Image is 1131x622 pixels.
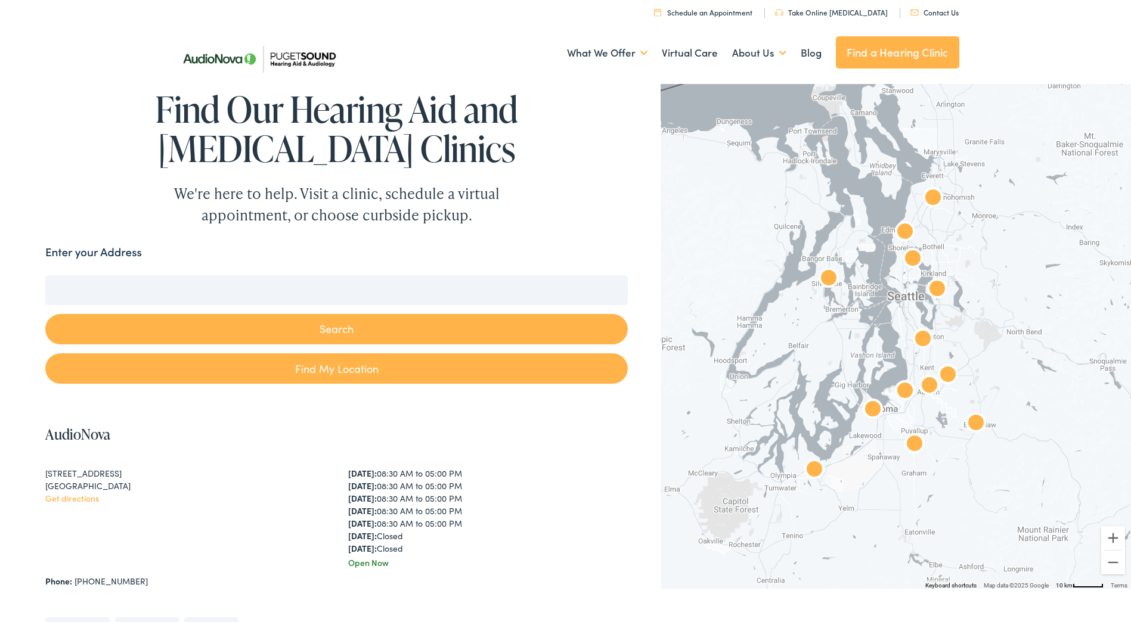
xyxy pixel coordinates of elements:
[348,517,377,529] strong: [DATE]:
[45,467,325,480] div: [STREET_ADDRESS]
[929,357,967,395] div: AudioNova
[957,405,995,443] div: AudioNova
[910,368,949,406] div: AudioNova
[775,7,888,17] a: Take Online [MEDICAL_DATA]
[1101,526,1125,550] button: Zoom in
[894,241,932,279] div: AudioNova
[1052,580,1107,589] button: Map Scale: 10 km per 48 pixels
[910,10,919,15] img: utility icon
[567,31,647,75] a: What We Offer
[348,480,377,492] strong: [DATE]:
[45,424,110,444] a: AudioNova
[45,244,142,261] label: Enter your Address
[984,582,1049,589] span: Map data ©2025 Google
[795,452,833,490] div: AudioNova
[854,391,892,430] div: AudioNova
[348,530,377,542] strong: [DATE]:
[664,573,703,589] img: Google
[146,183,528,226] div: We're here to help. Visit a clinic, schedule a virtual appointment, or choose curbside pickup.
[1111,582,1127,589] a: Terms (opens in new tab)
[886,373,924,411] div: AudioNova
[45,314,628,344] button: Search
[45,353,628,384] a: Find My Location
[775,9,783,16] img: utility icon
[925,581,977,590] button: Keyboard shortcuts
[836,36,959,69] a: Find a Hearing Clinic
[664,573,703,589] a: Open this area in Google Maps (opens a new window)
[662,31,718,75] a: Virtual Care
[914,180,952,218] div: Puget Sound Hearing Aid &#038; Audiology by AudioNova
[1101,551,1125,574] button: Zoom out
[348,556,628,569] div: Open Now
[1056,582,1073,589] span: 10 km
[75,575,148,587] a: [PHONE_NUMBER]
[348,505,377,517] strong: [DATE]:
[45,89,628,168] h1: Find Our Hearing Aid and [MEDICAL_DATA] Clinics
[348,542,377,554] strong: [DATE]:
[348,467,628,555] div: 08:30 AM to 05:00 PM 08:30 AM to 05:00 PM 08:30 AM to 05:00 PM 08:30 AM to 05:00 PM 08:30 AM to 0...
[654,7,752,17] a: Schedule an Appointment
[348,492,377,504] strong: [DATE]:
[910,7,959,17] a: Contact Us
[45,480,325,492] div: [GEOGRAPHIC_DATA]
[732,31,786,75] a: About Us
[45,575,72,587] strong: Phone:
[348,467,377,479] strong: [DATE]:
[654,8,661,16] img: utility icon
[45,492,99,504] a: Get directions
[810,260,848,298] div: AudioNova
[45,275,628,305] input: Enter your address or zip code
[886,214,924,252] div: AudioNova
[895,426,934,464] div: AudioNova
[918,271,956,309] div: AudioNova
[801,31,822,75] a: Blog
[904,321,942,359] div: AudioNova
